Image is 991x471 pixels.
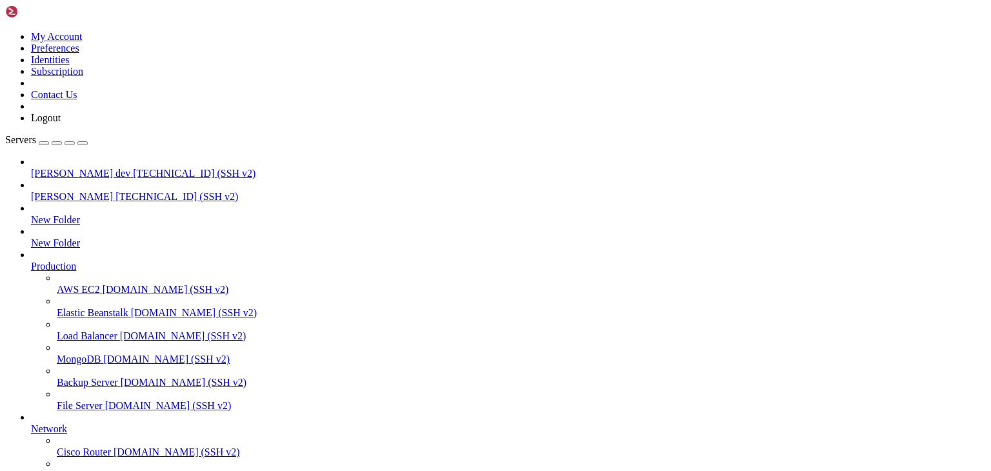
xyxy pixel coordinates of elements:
[57,446,986,458] a: Cisco Router [DOMAIN_NAME] (SSH v2)
[57,319,986,342] li: Load Balancer [DOMAIN_NAME] (SSH v2)
[57,307,986,319] a: Elastic Beanstalk [DOMAIN_NAME] (SSH v2)
[31,89,77,100] a: Contact Us
[31,237,986,249] a: New Folder
[31,43,79,54] a: Preferences
[31,249,986,412] li: Production
[5,5,79,18] img: Shellngn
[57,377,986,388] a: Backup Server [DOMAIN_NAME] (SSH v2)
[31,214,986,226] a: New Folder
[57,400,986,412] a: File Server [DOMAIN_NAME] (SSH v2)
[31,203,986,226] li: New Folder
[103,354,230,365] span: [DOMAIN_NAME] (SSH v2)
[31,179,986,203] li: [PERSON_NAME] [TECHNICAL_ID] (SSH v2)
[103,284,229,295] span: [DOMAIN_NAME] (SSH v2)
[105,400,232,411] span: [DOMAIN_NAME] (SSH v2)
[31,237,80,248] span: New Folder
[31,31,83,42] a: My Account
[31,261,76,272] span: Production
[31,156,986,179] li: [PERSON_NAME] dev [TECHNICAL_ID] (SSH v2)
[31,226,986,249] li: New Folder
[57,330,986,342] a: Load Balancer [DOMAIN_NAME] (SSH v2)
[121,377,247,388] span: [DOMAIN_NAME] (SSH v2)
[31,261,986,272] a: Production
[5,134,36,145] span: Servers
[31,54,70,65] a: Identities
[131,307,257,318] span: [DOMAIN_NAME] (SSH v2)
[57,365,986,388] li: Backup Server [DOMAIN_NAME] (SSH v2)
[31,191,113,202] span: [PERSON_NAME]
[31,112,61,123] a: Logout
[31,168,986,179] a: [PERSON_NAME] dev [TECHNICAL_ID] (SSH v2)
[114,446,240,457] span: [DOMAIN_NAME] (SSH v2)
[57,307,128,318] span: Elastic Beanstalk
[57,272,986,296] li: AWS EC2 [DOMAIN_NAME] (SSH v2)
[57,284,986,296] a: AWS EC2 [DOMAIN_NAME] (SSH v2)
[57,446,111,457] span: Cisco Router
[31,66,83,77] a: Subscription
[31,214,80,225] span: New Folder
[57,388,986,412] li: File Server [DOMAIN_NAME] (SSH v2)
[31,191,986,203] a: [PERSON_NAME] [TECHNICAL_ID] (SSH v2)
[31,168,130,179] span: [PERSON_NAME] dev
[133,168,255,179] span: [TECHNICAL_ID] (SSH v2)
[57,354,101,365] span: MongoDB
[57,296,986,319] li: Elastic Beanstalk [DOMAIN_NAME] (SSH v2)
[31,423,67,434] span: Network
[57,354,986,365] a: MongoDB [DOMAIN_NAME] (SSH v2)
[57,330,117,341] span: Load Balancer
[57,284,100,295] span: AWS EC2
[120,330,246,341] span: [DOMAIN_NAME] (SSH v2)
[57,342,986,365] li: MongoDB [DOMAIN_NAME] (SSH v2)
[115,191,238,202] span: [TECHNICAL_ID] (SSH v2)
[31,423,986,435] a: Network
[57,400,103,411] span: File Server
[57,435,986,458] li: Cisco Router [DOMAIN_NAME] (SSH v2)
[57,377,118,388] span: Backup Server
[5,134,88,145] a: Servers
